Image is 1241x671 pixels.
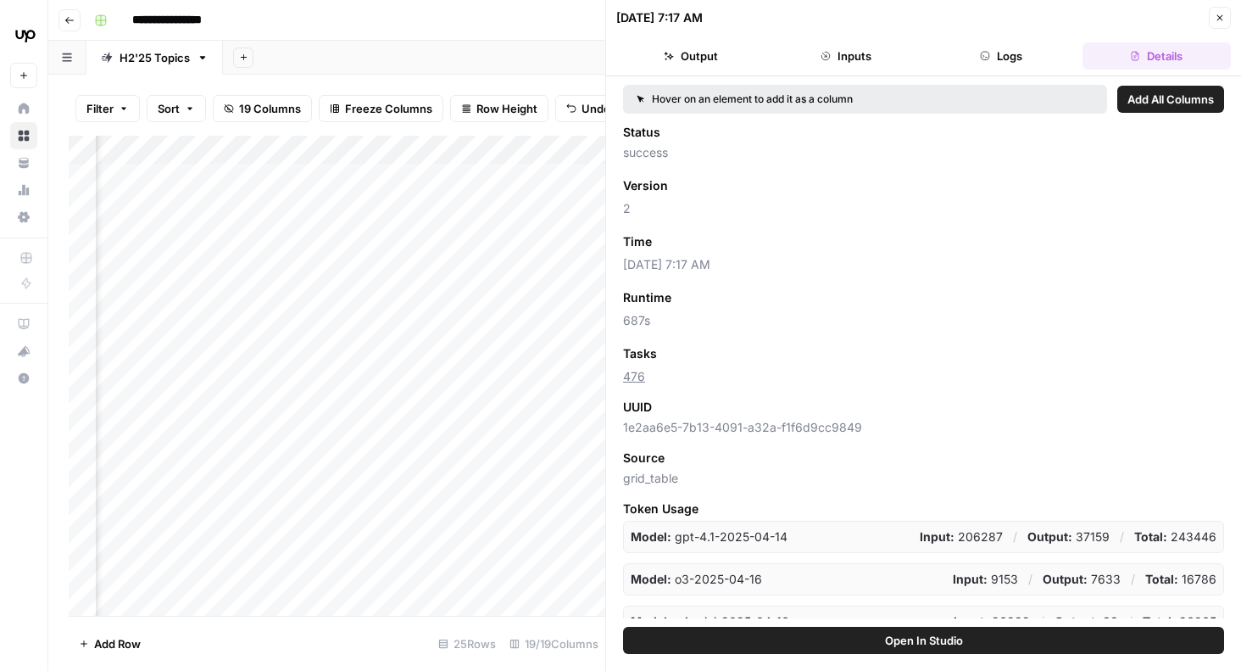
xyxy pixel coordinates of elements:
button: What's new? [10,338,37,365]
strong: Model: [631,572,671,586]
strong: Model: [631,529,671,544]
p: / [1040,613,1044,630]
span: Runtime [623,289,671,306]
p: 243446 [1134,528,1216,545]
div: 19/19 Columns [503,630,605,657]
span: Version [623,177,668,194]
p: / [1028,571,1032,588]
span: 687s [623,312,1224,329]
p: 26882 [954,613,1030,630]
button: Add Row [69,630,151,657]
button: Sort [147,95,206,122]
p: / [1131,571,1135,588]
div: [DATE] 7:17 AM [616,9,703,26]
span: success [623,144,1224,161]
button: Row Height [450,95,548,122]
strong: Total: [1145,572,1178,586]
a: Home [10,95,37,122]
p: / [1128,613,1132,630]
strong: Input: [920,529,954,544]
p: 37159 [1027,528,1110,545]
p: 26965 [1143,613,1216,630]
p: 9153 [953,571,1018,588]
span: Filter [86,100,114,117]
p: gpt-4.1-2025-04-14 [631,528,787,545]
span: grid_table [623,470,1224,487]
strong: Input: [953,572,988,586]
strong: Output: [1055,614,1099,629]
strong: Input: [954,614,988,629]
span: 19 Columns [239,100,301,117]
span: Add All Columns [1127,91,1214,108]
a: Browse [10,122,37,149]
strong: Total: [1143,614,1176,629]
p: 7633 [1043,571,1121,588]
strong: Total: [1134,529,1167,544]
button: Details [1082,42,1231,70]
span: Add Row [94,635,141,652]
a: Usage [10,176,37,204]
div: 25 Rows [431,630,503,657]
div: H2'25 Topics [120,49,190,66]
a: Settings [10,204,37,231]
strong: Model: [631,614,671,629]
button: Freeze Columns [319,95,443,122]
p: 16786 [1145,571,1216,588]
span: Tasks [623,345,657,362]
p: / [1013,528,1017,545]
span: Undo [582,100,610,117]
a: H2'25 Topics [86,41,223,75]
a: 476 [623,369,645,383]
button: Add All Columns [1117,86,1224,113]
button: Workspace: Upwork [10,14,37,56]
a: AirOps Academy [10,310,37,338]
span: Open In Studio [885,632,963,649]
p: 206287 [920,528,1003,545]
p: o4-mini-2025-04-16 [631,613,789,630]
button: Open In Studio [623,627,1224,654]
a: Your Data [10,149,37,176]
span: Source [623,450,665,467]
strong: Output: [1027,529,1072,544]
img: Upwork Logo [10,20,41,50]
button: Logs [927,42,1076,70]
button: Filter [75,95,140,122]
span: Time [623,233,652,250]
span: Status [623,124,660,141]
span: UUID [623,399,652,416]
button: Inputs [771,42,920,70]
span: Token Usage [623,500,1224,517]
button: Undo [555,95,621,122]
span: 2 [623,200,1224,217]
div: Hover on an element to add it as a column [637,92,973,107]
p: o3-2025-04-16 [631,571,762,588]
strong: Output: [1043,572,1088,586]
span: 1e2aa6e5-7b13-4091-a32a-f1f6d9cc9849 [623,419,1224,436]
span: Freeze Columns [345,100,432,117]
span: Sort [158,100,180,117]
p: 83 [1055,613,1118,630]
span: Row Height [476,100,537,117]
button: Help + Support [10,365,37,392]
div: What's new? [11,338,36,364]
span: [DATE] 7:17 AM [623,256,1224,273]
button: 19 Columns [213,95,312,122]
button: Output [616,42,765,70]
p: / [1120,528,1124,545]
